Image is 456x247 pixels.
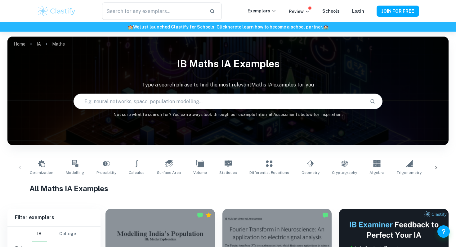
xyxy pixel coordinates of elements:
[302,170,320,175] span: Geometry
[129,170,145,175] span: Calculus
[7,54,449,74] h1: IB Maths IA examples
[227,24,237,29] a: here
[197,212,203,218] img: Marked
[322,9,340,14] a: Schools
[289,8,310,15] p: Review
[32,227,47,241] button: IB
[397,170,422,175] span: Trigonometry
[248,7,276,14] p: Exemplars
[7,112,449,118] h6: Not sure what to search for? You can always look through our example Internal Assessments below f...
[193,170,207,175] span: Volume
[7,81,449,89] p: Type a search phrase to find the most relevant Maths IA examples for you
[249,170,289,175] span: Differential Equations
[322,212,329,218] img: Marked
[1,24,455,30] h6: We just launched Clastify for Schools. Click to learn how to become a school partner.
[30,170,53,175] span: Optimization
[52,41,65,47] p: Maths
[7,209,101,226] h6: Filter exemplars
[377,6,419,17] button: JOIN FOR FREE
[437,225,450,238] button: Help and Feedback
[323,24,329,29] span: 🏫
[157,170,181,175] span: Surface Area
[128,24,133,29] span: 🏫
[66,170,84,175] span: Modelling
[102,2,204,20] input: Search for any exemplars...
[32,227,76,241] div: Filter type choice
[369,170,384,175] span: Algebra
[352,9,364,14] a: Login
[59,227,76,241] button: College
[96,170,116,175] span: Probability
[332,170,357,175] span: Cryptography
[37,40,41,48] a: IA
[14,40,25,48] a: Home
[74,93,364,110] input: E.g. neural networks, space, population modelling...
[219,170,237,175] span: Statistics
[37,5,76,17] img: Clastify logo
[29,183,427,194] h1: All Maths IA Examples
[206,212,212,218] div: Premium
[367,96,378,107] button: Search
